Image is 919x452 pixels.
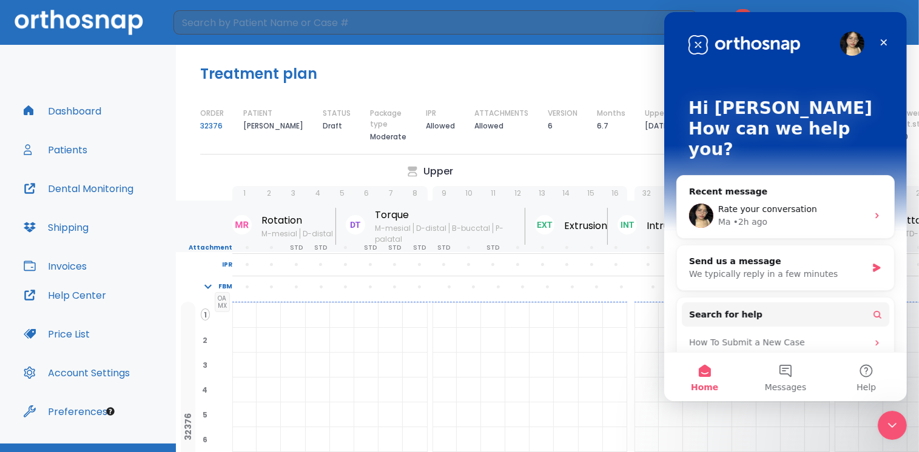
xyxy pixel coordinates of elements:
[412,188,417,199] p: 8
[200,64,317,84] h5: Treatment plan
[16,281,113,310] button: Help Center
[290,242,303,253] p: STD
[370,130,406,144] p: Moderate
[364,188,369,199] p: 6
[597,119,608,133] p: 6.7
[16,358,137,387] button: Account Settings
[173,10,676,35] input: Search by Patient Name or Case #
[388,242,401,253] p: STD
[773,12,904,33] button: [PERSON_NAME]
[243,119,303,133] p: [PERSON_NAME]
[323,119,342,133] p: Draft
[465,188,473,199] p: 10
[200,384,210,395] span: 4
[200,434,210,445] span: 6
[474,108,528,119] p: ATTACHMENTS
[300,228,335,239] span: D-distal
[176,242,232,253] p: Attachment
[218,281,232,292] p: FBM
[645,108,725,119] p: Upper Est.completion
[375,223,413,233] span: M-mesial
[16,397,115,426] button: Preferences
[364,242,377,253] p: STD
[261,228,300,239] span: M-mesial
[16,174,141,203] button: Dental Monitoring
[389,188,393,199] p: 7
[597,108,625,119] p: Months
[442,188,447,199] p: 9
[176,259,232,270] p: IPR
[243,188,246,199] p: 1
[486,242,499,253] p: STD
[370,108,406,130] p: Package type
[564,219,607,233] p: Extrusion
[200,409,210,420] span: 5
[449,223,493,233] span: B-bucctal
[16,135,95,164] button: Patients
[413,242,426,253] p: STD
[491,188,496,199] p: 11
[413,223,449,233] span: D-distal
[243,108,272,119] p: PATIENT
[426,108,436,119] p: IPR
[878,411,907,440] iframe: Intercom live chat
[267,188,271,199] p: 2
[426,119,455,133] p: Allowed
[16,213,96,242] button: Shipping
[291,188,295,199] p: 3
[611,188,619,199] p: 16
[664,12,907,401] iframe: Intercom live chat
[105,406,116,417] div: Tooltip anchor
[315,188,320,199] p: 4
[563,188,570,199] p: 14
[548,119,553,133] p: 6
[474,119,503,133] p: Allowed
[647,219,688,233] p: Intrusion
[314,242,327,253] p: STD
[340,188,345,199] p: 5
[423,164,453,179] p: Upper
[261,213,335,228] p: Rotation
[323,108,351,119] p: STATUS
[200,359,210,370] span: 3
[16,319,97,348] button: Price List
[200,108,224,119] p: ORDER
[548,108,577,119] p: VERSION
[16,251,94,281] a: Invoices
[215,292,230,312] span: OA MX
[15,10,143,35] img: Orthosnap
[16,96,109,125] button: Dashboard
[539,188,545,199] p: 13
[200,119,223,133] a: 32376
